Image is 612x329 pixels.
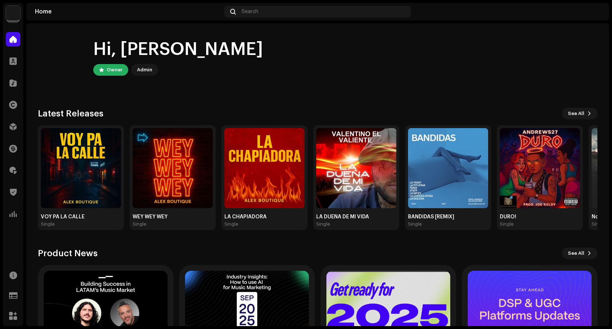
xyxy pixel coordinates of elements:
[408,214,488,220] div: BANDIDAS [REMIX]
[224,221,238,227] div: Single
[408,128,488,208] img: 72099aae-f1b8-484a-9299-d2c48a83909c
[224,128,305,208] img: 57727a21-410d-44f1-bd84-cc1f43ae0977
[35,9,221,15] div: Home
[137,66,152,74] div: Admin
[589,6,600,17] img: 9a078eff-000c-462f-b41a-cce8a97f701e
[133,221,146,227] div: Single
[133,128,213,208] img: 12e8627f-94cc-43d3-a2db-046c24b12463
[41,221,55,227] div: Single
[568,106,584,121] span: See All
[242,9,258,15] span: Search
[93,38,263,61] div: Hi, [PERSON_NAME]
[38,35,82,79] img: 9a078eff-000c-462f-b41a-cce8a97f701e
[38,108,103,119] h3: Latest Releases
[6,6,20,20] img: 19060f3d-f868-4969-bb97-bb96d4ec6b68
[41,214,121,220] div: VOY PA LA CALLE
[500,128,580,208] img: 9cc518e4-c2e1-415b-b772-3d679b399cf6
[107,66,122,74] div: Owner
[133,214,213,220] div: WEY WEY WEY
[562,108,597,119] button: See All
[224,214,305,220] div: LA CHAPIADORA
[500,214,580,220] div: DURO!
[316,214,396,220] div: LA DUEÑA DE MI VIDA
[500,221,514,227] div: Single
[41,128,121,208] img: 43e6fb53-794e-41e1-a5a8-a432adc98581
[316,128,396,208] img: 56ee1dc6-7fe8-49ea-ac5b-f90bd4616a36
[408,221,422,227] div: Single
[316,221,330,227] div: Single
[562,247,597,259] button: See All
[568,246,584,261] span: See All
[38,247,98,259] h3: Product News
[592,221,605,227] div: Single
